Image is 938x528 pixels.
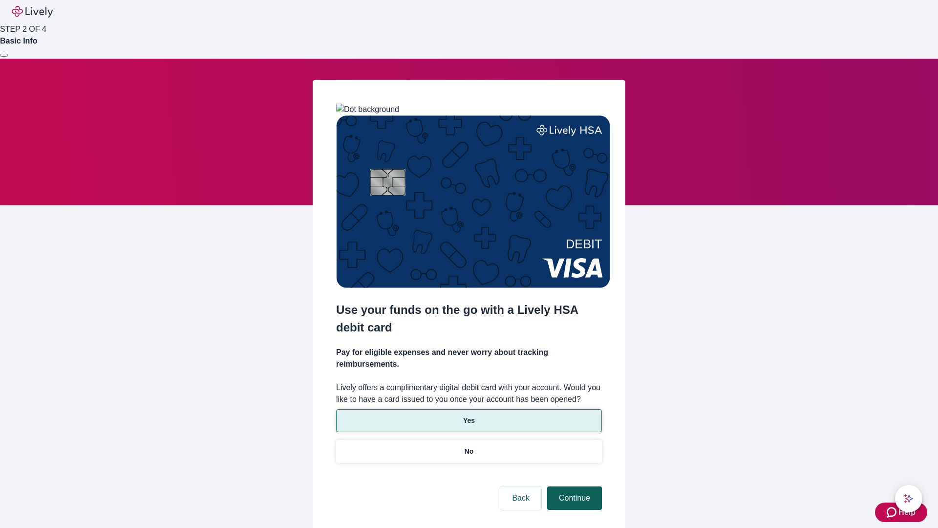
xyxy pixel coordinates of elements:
img: Dot background [336,104,399,115]
svg: Zendesk support icon [887,506,898,518]
p: Yes [463,416,475,426]
h2: Use your funds on the go with a Lively HSA debit card [336,301,602,336]
button: Zendesk support iconHelp [875,503,927,522]
svg: Lively AI Assistant [904,494,914,504]
label: Lively offers a complimentary digital debit card with your account. Would you like to have a card... [336,382,602,405]
p: No [465,446,474,457]
button: chat [895,485,922,512]
img: Debit card [336,115,610,288]
img: Lively [12,6,53,18]
button: No [336,440,602,463]
h4: Pay for eligible expenses and never worry about tracking reimbursements. [336,347,602,370]
button: Continue [547,486,602,510]
span: Help [898,506,916,518]
button: Yes [336,409,602,432]
button: Back [500,486,541,510]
